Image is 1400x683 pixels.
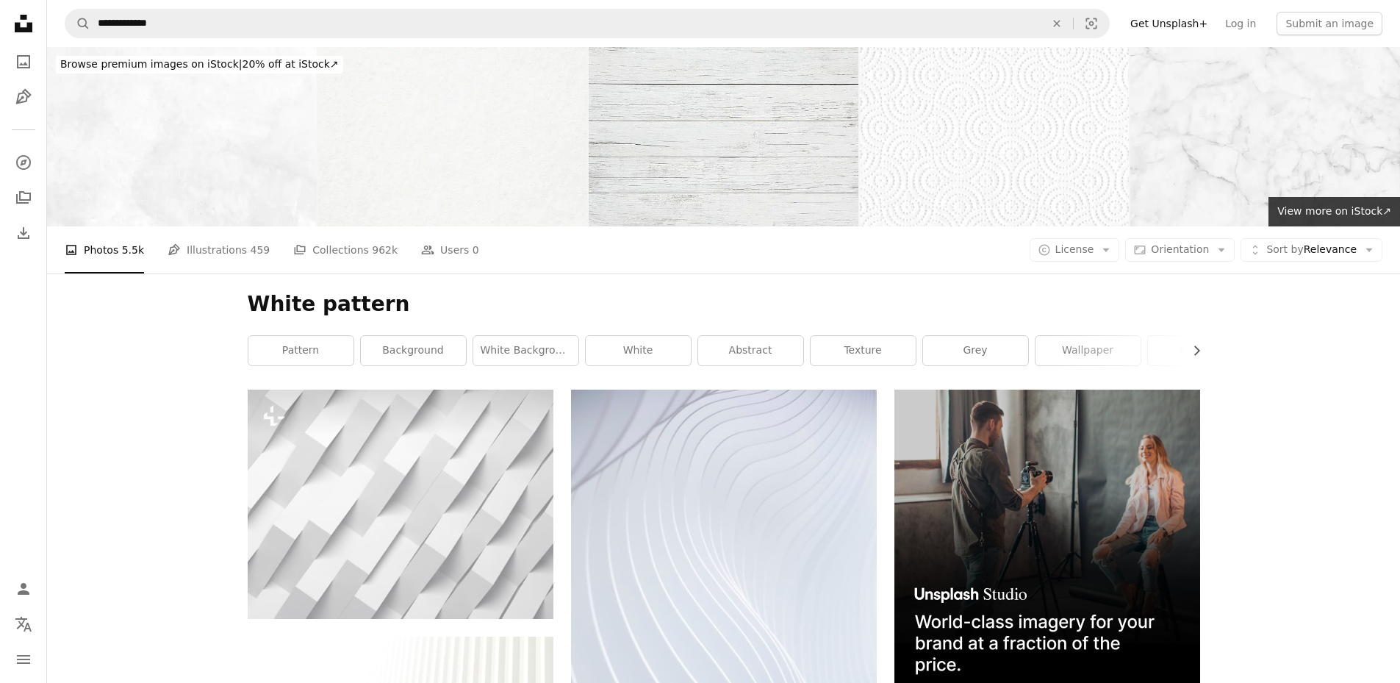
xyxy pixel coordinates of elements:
img: Abstract white digital background pattern, corners of paper stripes over wall. 3d render illustra... [248,390,553,619]
a: texture [811,336,916,365]
button: Submit an image [1277,12,1382,35]
a: a close up of a white wall with wavy lines [571,612,877,626]
a: Illustrations 459 [168,226,270,273]
button: Menu [9,645,38,674]
a: Log in [1216,12,1265,35]
a: background [361,336,466,365]
a: Explore [9,148,38,177]
button: Orientation [1125,238,1235,262]
a: Log in / Sign up [9,574,38,604]
button: Language [9,609,38,639]
a: wallpaper [1035,336,1141,365]
a: View more on iStock↗ [1268,197,1400,226]
a: Get Unsplash+ [1121,12,1216,35]
span: Relevance [1266,243,1357,257]
img: White wooden board background [589,47,858,226]
span: Orientation [1151,243,1209,255]
img: white paper background, fibrous cardboard texture for scrapbooking [318,47,588,226]
a: Collections 962k [293,226,398,273]
img: White marble patterned texture background. [1130,47,1400,226]
span: 962k [372,242,398,258]
span: View more on iStock ↗ [1277,205,1391,217]
a: Browse premium images on iStock|20% off at iStock↗ [47,47,352,82]
a: white [586,336,691,365]
a: website [1148,336,1253,365]
a: Users 0 [421,226,479,273]
form: Find visuals sitewide [65,9,1110,38]
button: Clear [1041,10,1073,37]
button: License [1030,238,1120,262]
img: Marble Abstract Christmas White Gray Grunge Texture Wave Pattern Snow Ice Floe Hill Silver Winter... [47,47,317,226]
a: pattern [248,336,353,365]
span: License [1055,243,1094,255]
a: abstract [698,336,803,365]
a: white background [473,336,578,365]
img: White tissue paper background with geometric design [860,47,1130,226]
span: 459 [251,242,270,258]
button: Sort byRelevance [1241,238,1382,262]
a: Photos [9,47,38,76]
button: scroll list to the right [1183,336,1200,365]
h1: White pattern [248,291,1200,318]
span: Browse premium images on iStock | [60,58,242,70]
a: Download History [9,218,38,248]
button: Search Unsplash [65,10,90,37]
a: Illustrations [9,82,38,112]
div: 20% off at iStock ↗ [56,56,343,74]
a: Collections [9,183,38,212]
a: grey [923,336,1028,365]
span: 0 [473,242,479,258]
button: Visual search [1074,10,1109,37]
a: Abstract white digital background pattern, corners of paper stripes over wall. 3d render illustra... [248,498,553,511]
span: Sort by [1266,243,1303,255]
